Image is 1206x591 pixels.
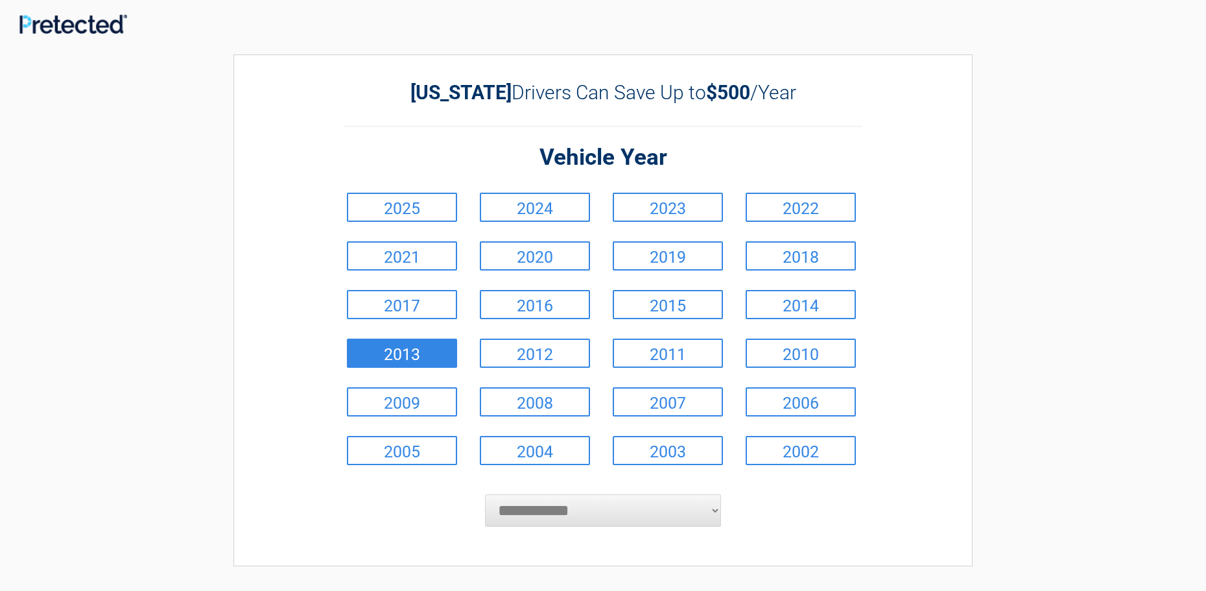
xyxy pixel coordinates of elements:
a: 2020 [480,241,590,271]
a: 2017 [347,290,457,319]
a: 2016 [480,290,590,319]
a: 2010 [746,339,856,368]
a: 2003 [613,436,723,465]
a: 2019 [613,241,723,271]
a: 2004 [480,436,590,465]
a: 2022 [746,193,856,222]
a: 2005 [347,436,457,465]
a: 2023 [613,193,723,222]
a: 2012 [480,339,590,368]
a: 2013 [347,339,457,368]
a: 2002 [746,436,856,465]
a: 2008 [480,387,590,416]
a: 2011 [613,339,723,368]
a: 2006 [746,387,856,416]
h2: Vehicle Year [344,143,862,173]
a: 2007 [613,387,723,416]
a: 2015 [613,290,723,319]
a: 2009 [347,387,457,416]
b: [US_STATE] [410,81,512,104]
a: 2021 [347,241,457,271]
a: 2018 [746,241,856,271]
a: 2014 [746,290,856,319]
b: $500 [706,81,750,104]
h2: Drivers Can Save Up to /Year [344,81,862,104]
a: 2025 [347,193,457,222]
a: 2024 [480,193,590,222]
img: Main Logo [19,14,127,34]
